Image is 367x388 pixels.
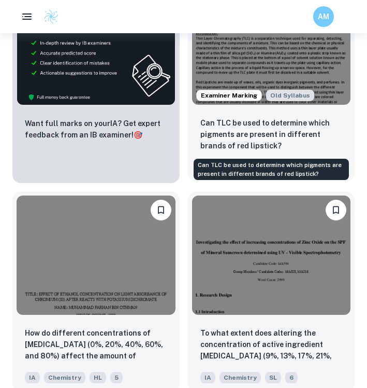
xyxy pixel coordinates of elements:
button: Bookmark [326,200,346,220]
span: 6 [285,372,298,383]
span: Examiner Marking [197,91,261,100]
span: IA [25,372,40,383]
img: Chemistry IA example thumbnail: How do different concentrations of ethan [17,196,175,315]
span: SL [265,372,281,383]
span: Old Syllabus [266,90,314,101]
p: How do different concentrations of ethanol (0%, 20%, 40%, 60%, and 80%) affect the amount of chro... [25,327,167,363]
span: HL [90,372,106,383]
span: Chemistry [44,372,85,383]
span: IA [200,372,215,383]
span: Chemistry [219,372,261,383]
img: Chemistry IA example thumbnail: To what extent does altering the concent [192,196,351,315]
p: Want full marks on your IA ? Get expert feedback from an IB examiner! [25,118,167,141]
span: 🎯 [134,131,142,139]
h6: AM [318,11,330,22]
p: To what extent does altering the concentration of active ingredient Zinc oxide (9%, 13%, 17%, 21%... [200,327,343,363]
span: 5 [110,372,123,383]
p: Can TLC be used to determine which pigments are present in different brands of red lipstick? [200,117,343,151]
div: Can TLC be used to determine which pigments are present in different brands of red lipstick? [194,159,349,180]
a: Clastify logo [37,9,59,24]
img: Clastify logo [43,9,59,24]
button: AM [313,6,334,27]
button: Bookmark [151,200,171,220]
div: Starting from the May 2025 session, the Chemistry IA requirements have changed. It's OK to refer ... [266,90,314,101]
